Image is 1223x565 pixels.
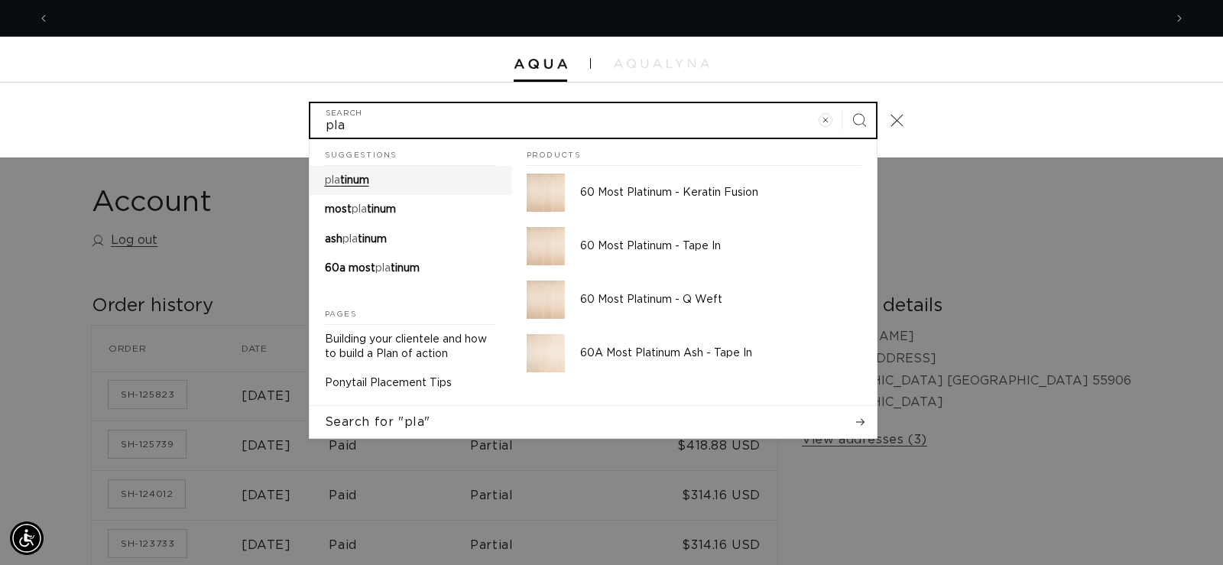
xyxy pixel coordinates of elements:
[325,298,496,326] h2: Pages
[511,273,877,326] a: 60 Most Platinum - Q Weft
[511,219,877,273] a: 60 Most Platinum - Tape In
[842,103,876,137] button: Search
[391,263,420,274] span: tinum
[310,166,511,195] a: platinum
[511,166,877,219] a: 60 Most Platinum - Keratin Fusion
[325,333,496,360] p: Building your clientele and how to build a Plan of action
[325,204,352,215] span: most
[325,261,420,275] p: 60a most platinum
[580,239,861,253] p: 60 Most Platinum - Tape In
[580,186,861,200] p: 60 Most Platinum - Keratin Fusion
[325,263,375,274] span: 60a most
[358,234,387,245] span: tinum
[580,293,861,307] p: 60 Most Platinum - Q Weft
[325,203,396,216] p: most platinum
[325,234,342,245] span: ash
[1163,4,1196,33] button: Next announcement
[325,232,387,246] p: ash platinum
[325,376,452,390] p: Ponytail Placement Tips
[614,59,709,68] img: aqualyna.com
[310,254,511,283] a: 60a most platinum
[511,326,877,380] a: 60A Most Platinum Ash - Tape In
[527,139,861,167] h2: Products
[310,103,876,138] input: Search
[514,59,567,70] img: Aqua Hair Extensions
[342,234,358,245] mark: pla
[881,103,914,137] button: Close
[527,227,565,265] img: 60 Most Platinum - Tape In
[325,139,496,167] h2: Suggestions
[310,369,511,398] a: Ponytail Placement Tips
[527,281,565,319] img: 60 Most Platinum - Q Weft
[527,334,565,372] img: 60A Most Platinum Ash - Tape In
[527,174,565,212] img: 60 Most Platinum - Keratin Fusion
[310,195,511,224] a: most platinum
[10,521,44,555] div: Accessibility Menu
[340,175,369,186] span: tinum
[325,414,431,430] span: Search for "pla"
[580,346,861,360] p: 60A Most Platinum Ash - Tape In
[27,4,60,33] button: Previous announcement
[809,103,842,137] button: Clear search term
[310,325,511,368] a: Building your clientele and how to build a Plan of action
[352,204,367,215] mark: pla
[310,225,511,254] a: ash platinum
[325,174,369,187] p: platinum
[367,204,396,215] span: tinum
[325,175,340,186] mark: pla
[375,263,391,274] mark: pla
